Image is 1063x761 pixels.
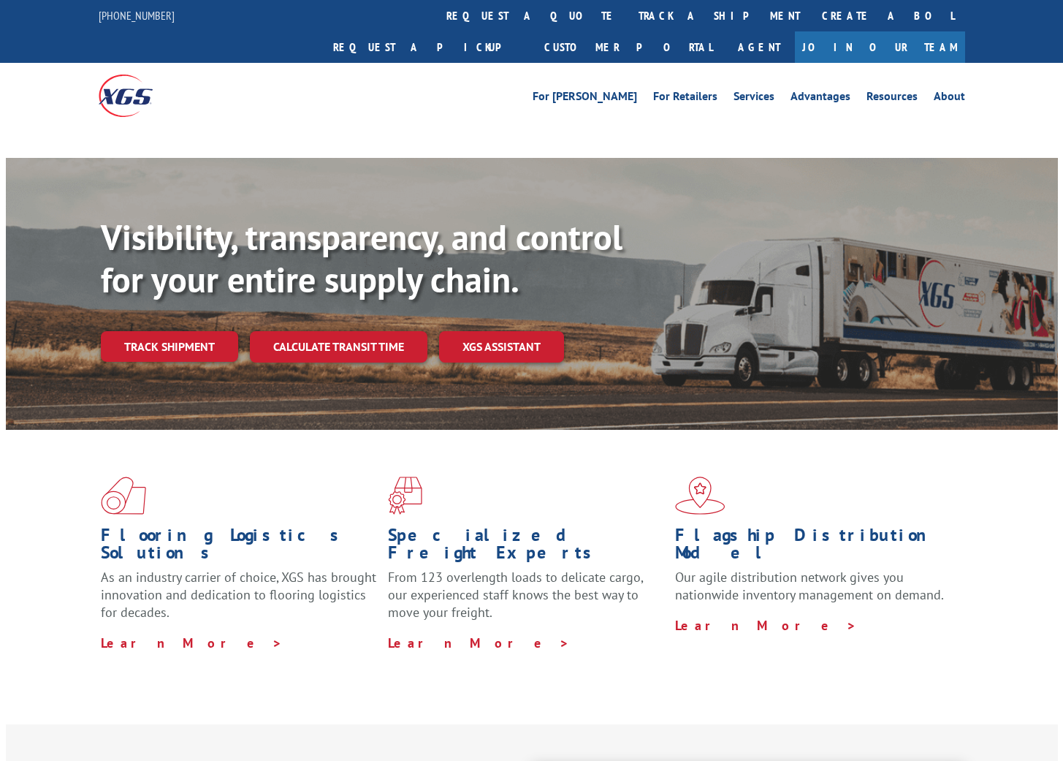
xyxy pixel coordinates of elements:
[734,91,774,107] a: Services
[99,8,175,23] a: [PHONE_NUMBER]
[675,617,857,634] a: Learn More >
[250,331,427,363] a: Calculate transit time
[388,635,570,651] a: Learn More >
[439,331,564,363] a: XGS ASSISTANT
[675,477,725,515] img: xgs-icon-flagship-distribution-model-red
[101,331,238,362] a: Track shipment
[388,526,664,569] h1: Specialized Freight Experts
[322,31,533,63] a: Request a pickup
[795,31,965,63] a: Join Our Team
[101,214,622,302] b: Visibility, transparency, and control for your entire supply chain.
[101,635,283,651] a: Learn More >
[934,91,965,107] a: About
[653,91,717,107] a: For Retailers
[101,526,377,569] h1: Flooring Logistics Solutions
[388,477,422,515] img: xgs-icon-focused-on-flooring-red
[790,91,850,107] a: Advantages
[101,477,146,515] img: xgs-icon-total-supply-chain-intelligence-red
[533,91,637,107] a: For [PERSON_NAME]
[388,569,664,634] p: From 123 overlength loads to delicate cargo, our experienced staff knows the best way to move you...
[723,31,795,63] a: Agent
[866,91,918,107] a: Resources
[675,526,951,569] h1: Flagship Distribution Model
[675,569,944,603] span: Our agile distribution network gives you nationwide inventory management on demand.
[101,569,376,621] span: As an industry carrier of choice, XGS has brought innovation and dedication to flooring logistics...
[533,31,723,63] a: Customer Portal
